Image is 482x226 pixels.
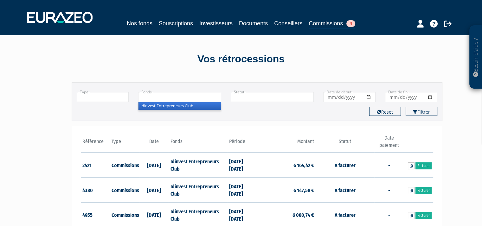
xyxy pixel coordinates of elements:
[127,19,152,28] a: Nos fonds
[406,107,437,116] button: Filtrer
[415,212,432,219] a: Facturer
[374,135,404,153] th: Date paiement
[139,178,169,203] td: [DATE]
[228,178,257,203] td: [DATE] [DATE]
[81,135,110,153] th: Référence
[316,178,374,203] td: A facturer
[199,19,233,28] a: Investisseurs
[228,135,257,153] th: Période
[139,135,169,153] th: Date
[61,52,422,66] div: Vos rétrocessions
[415,187,432,194] a: Facturer
[138,102,221,110] li: Idinvest Entrepreneurs Club
[110,153,139,178] td: Commissions
[27,12,93,23] img: 1732889491-logotype_eurazeo_blanc_rvb.png
[257,135,316,153] th: Montant
[374,153,404,178] td: -
[369,107,401,116] button: Reset
[228,153,257,178] td: [DATE] [DATE]
[159,19,193,28] a: Souscriptions
[81,178,110,203] td: 4380
[257,178,316,203] td: 6 147,58 €
[139,153,169,178] td: [DATE]
[346,20,355,27] span: 4
[169,135,227,153] th: Fonds
[239,19,268,28] a: Documents
[316,153,374,178] td: A facturer
[316,135,374,153] th: Statut
[274,19,302,28] a: Conseillers
[374,178,404,203] td: -
[110,178,139,203] td: Commissions
[169,178,227,203] td: Idinvest Entrepreneurs Club
[257,153,316,178] td: 6 164,42 €
[472,29,479,86] p: Besoin d'aide ?
[309,19,355,29] a: Commissions4
[81,153,110,178] td: 2421
[169,153,227,178] td: Idinvest Entrepreneurs Club
[415,162,432,169] a: Facturer
[110,135,139,153] th: Type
